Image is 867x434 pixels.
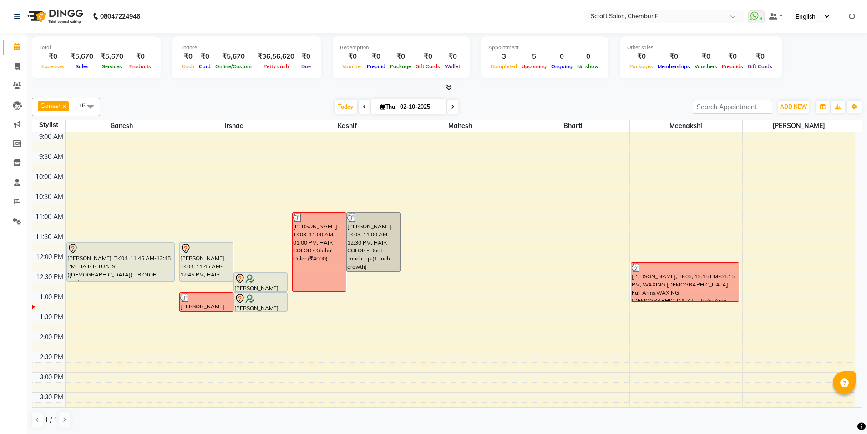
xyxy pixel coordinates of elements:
[97,51,127,62] div: ₹5,670
[73,63,91,70] span: Sales
[692,51,720,62] div: ₹0
[365,63,388,70] span: Prepaid
[291,120,404,132] span: Kashif
[23,4,86,29] img: logo
[549,51,575,62] div: 0
[179,51,197,62] div: ₹0
[234,273,287,291] div: [PERSON_NAME], TK02, 12:30 PM-01:00 PM, STYLING ([DEMOGRAPHIC_DATA]) - Hair Wash
[197,63,213,70] span: Card
[34,272,65,282] div: 12:30 PM
[179,44,314,51] div: Finance
[261,63,291,70] span: Petty cash
[67,51,97,62] div: ₹5,670
[62,102,66,109] a: x
[720,51,745,62] div: ₹0
[38,312,65,322] div: 1:30 PM
[347,213,400,271] div: [PERSON_NAME], TK03, 11:00 AM-12:30 PM, HAIR COLOR - Root Touch-up (1-inch growth)
[745,63,775,70] span: Gift Cards
[404,120,517,132] span: Mahesh
[127,63,153,70] span: Products
[388,51,413,62] div: ₹0
[627,51,655,62] div: ₹0
[34,252,65,262] div: 12:00 PM
[378,103,397,110] span: Thu
[34,192,65,202] div: 10:30 AM
[693,100,772,114] input: Search Appointment
[829,398,858,425] iframe: chat widget
[488,51,519,62] div: 3
[180,293,233,311] div: [PERSON_NAME], TK03, 01:00 PM-01:30 PM, HAIR CUT ([DEMOGRAPHIC_DATA]) - Haircut – Senior Stylist ...
[517,120,629,132] span: Bharti
[178,120,291,132] span: Irshad
[655,63,692,70] span: Memberships
[254,51,298,62] div: ₹36,56,620
[519,51,549,62] div: 5
[780,103,807,110] span: ADD NEW
[442,51,462,62] div: ₹0
[299,63,313,70] span: Due
[100,4,140,29] b: 08047224946
[197,51,213,62] div: ₹0
[627,44,775,51] div: Other sales
[575,63,601,70] span: No show
[127,51,153,62] div: ₹0
[442,63,462,70] span: Wallet
[335,100,357,114] span: Today
[45,415,57,425] span: 1 / 1
[630,120,742,132] span: Meenakshi
[340,51,365,62] div: ₹0
[38,352,65,362] div: 2:30 PM
[488,63,519,70] span: Completed
[365,51,388,62] div: ₹0
[34,172,65,182] div: 10:00 AM
[655,51,692,62] div: ₹0
[743,120,856,132] span: [PERSON_NAME]
[631,263,739,301] div: [PERSON_NAME], TK03, 12:15 PM-01:15 PM, WAXING [DEMOGRAPHIC_DATA] - Full Arms,WAXING [DEMOGRAPHIC...
[627,63,655,70] span: Packages
[213,63,254,70] span: Online/Custom
[340,63,365,70] span: Voucher
[37,132,65,142] div: 9:00 AM
[100,63,124,70] span: Services
[549,63,575,70] span: Ongoing
[38,373,65,382] div: 3:00 PM
[41,102,62,109] span: Ganesh
[413,63,442,70] span: Gift Cards
[34,212,65,222] div: 11:00 AM
[397,100,443,114] input: 2025-10-02
[298,51,314,62] div: ₹0
[488,44,601,51] div: Appointment
[66,120,178,132] span: Ganesh
[39,44,153,51] div: Total
[180,243,233,281] div: [PERSON_NAME], TK04, 11:45 AM-12:45 PM, HAIR RITUALS ([DEMOGRAPHIC_DATA]) - BIOTOP 911/700
[32,120,65,130] div: Stylist
[413,51,442,62] div: ₹0
[39,51,67,62] div: ₹0
[575,51,601,62] div: 0
[34,232,65,242] div: 11:30 AM
[213,51,254,62] div: ₹5,670
[745,51,775,62] div: ₹0
[234,293,287,311] div: [PERSON_NAME], TK02, 01:00 PM-01:30 PM, STYLING ([DEMOGRAPHIC_DATA]) - Blow Dry
[38,332,65,342] div: 2:00 PM
[692,63,720,70] span: Vouchers
[388,63,413,70] span: Package
[78,102,92,109] span: +6
[720,63,745,70] span: Prepaids
[340,44,462,51] div: Redemption
[38,393,65,402] div: 3:30 PM
[37,152,65,162] div: 9:30 AM
[778,101,809,113] button: ADD NEW
[39,63,67,70] span: Expenses
[519,63,549,70] span: Upcoming
[293,213,346,291] div: [PERSON_NAME], TK03, 11:00 AM-01:00 PM, HAIR COLOR - Global Color (₹4000)
[67,243,175,281] div: [PERSON_NAME], TK04, 11:45 AM-12:45 PM, HAIR RITUALS ([DEMOGRAPHIC_DATA]) - BIOTOP 911/700
[38,292,65,302] div: 1:00 PM
[179,63,197,70] span: Cash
